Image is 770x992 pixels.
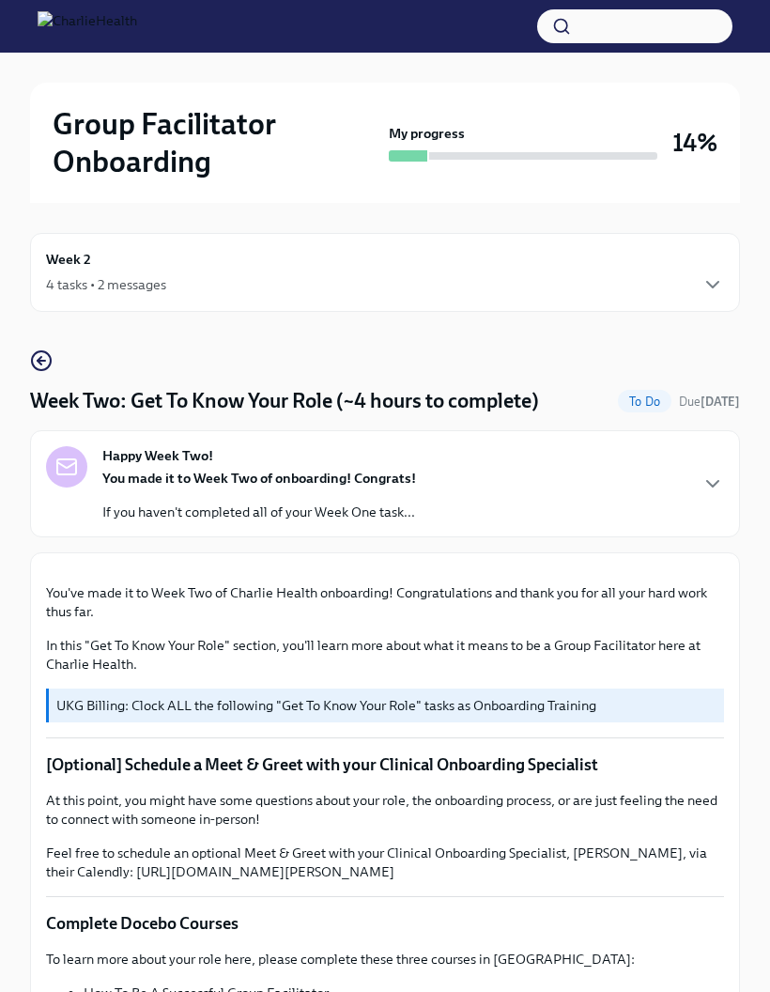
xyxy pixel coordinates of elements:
[46,636,724,674] p: In this "Get To Know Your Role" section, you'll learn more about what it means to be a Group Faci...
[672,126,717,160] h3: 14%
[102,503,416,521] p: If you haven't completed all of your Week One task...
[389,124,465,143] strong: My progress
[46,844,724,881] p: Feel free to schedule an optional Meet & Greet with your Clinical Onboarding Specialist, [PERSON_...
[38,11,137,41] img: CharlieHealth
[56,696,716,715] p: UKG Billing: Clock ALL the following "Get To Know Your Role" tasks as Onboarding Training
[618,395,671,409] span: To Do
[102,446,213,465] strong: Happy Week Two!
[46,249,91,270] h6: Week 2
[46,275,166,294] div: 4 tasks • 2 messages
[46,912,724,935] p: Complete Docebo Courses
[102,470,416,487] strong: You made it to Week Two of onboarding! Congrats!
[46,583,724,621] p: You've made it to Week Two of Charlie Health onboarding! Congratulations and thank you for all yo...
[679,395,740,409] span: Due
[30,387,539,415] h4: Week Two: Get To Know Your Role (~4 hours to complete)
[46,950,724,969] p: To learn more about your role here, please complete these three courses in [GEOGRAPHIC_DATA]:
[46,753,724,776] p: [Optional] Schedule a Meet & Greet with your Clinical Onboarding Specialist
[679,393,740,411] span: August 18th, 2025 10:00
[46,791,724,829] p: At this point, you might have some questions about your role, the onboarding process, or are just...
[701,395,740,409] strong: [DATE]
[53,105,381,180] h2: Group Facilitator Onboarding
